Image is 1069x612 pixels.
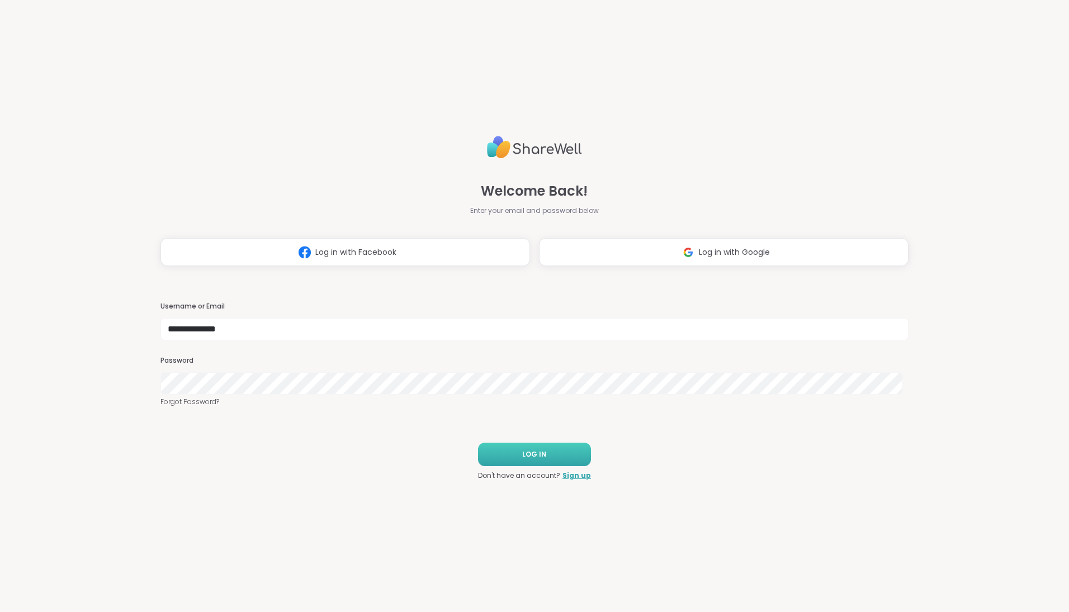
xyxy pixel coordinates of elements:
span: Log in with Facebook [315,246,396,258]
a: Sign up [562,471,591,481]
button: LOG IN [478,443,591,466]
button: Log in with Google [539,238,909,266]
h3: Username or Email [160,302,909,311]
img: ShareWell Logomark [678,242,699,263]
span: Welcome Back! [481,181,588,201]
span: Don't have an account? [478,471,560,481]
img: ShareWell Logo [487,131,582,163]
span: LOG IN [522,449,546,459]
span: Log in with Google [699,246,770,258]
a: Forgot Password? [160,397,909,407]
span: Enter your email and password below [470,206,599,216]
h3: Password [160,356,909,366]
img: ShareWell Logomark [294,242,315,263]
button: Log in with Facebook [160,238,530,266]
